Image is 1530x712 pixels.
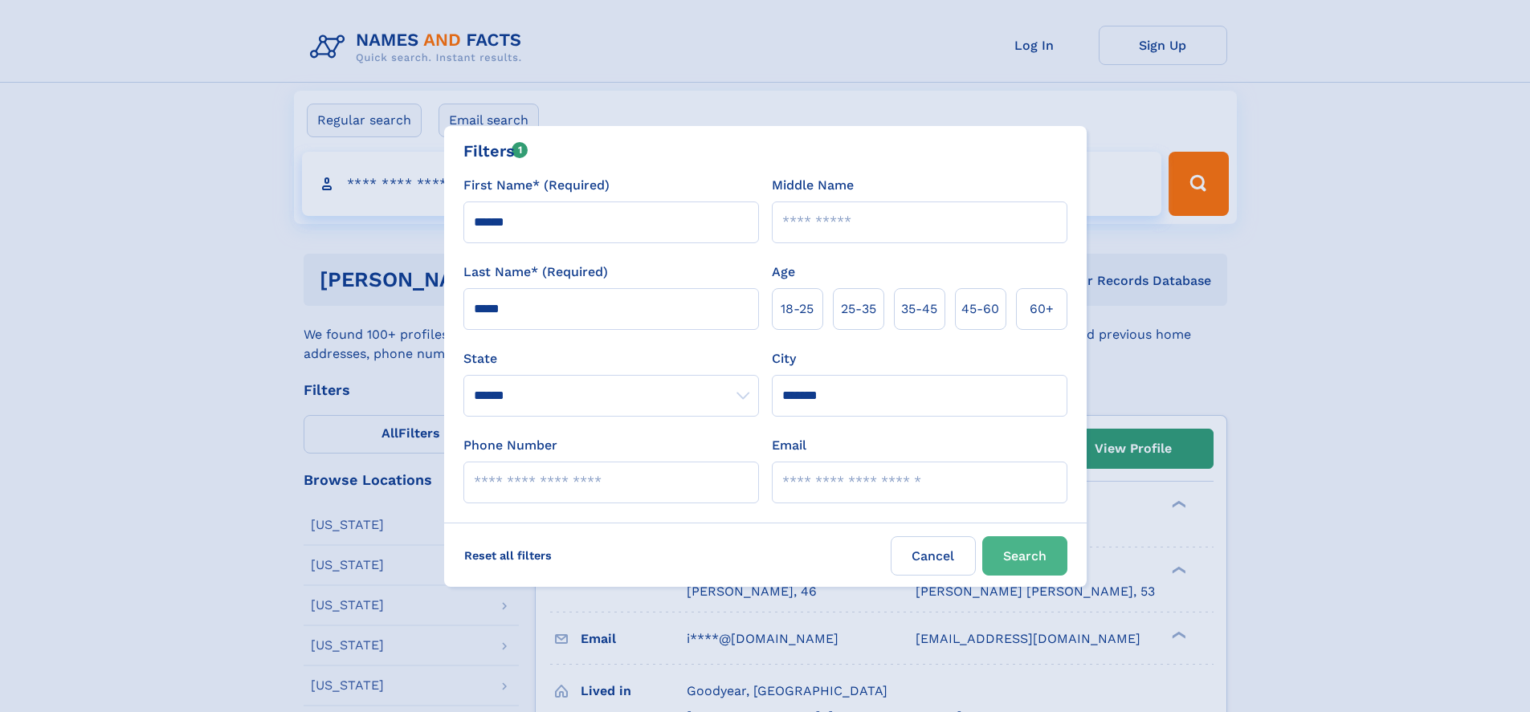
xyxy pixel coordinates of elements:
[1030,299,1054,319] span: 60+
[772,262,795,282] label: Age
[961,299,999,319] span: 45‑60
[772,176,854,195] label: Middle Name
[982,536,1067,576] button: Search
[772,436,806,455] label: Email
[454,536,562,575] label: Reset all filters
[463,349,759,368] label: State
[463,139,528,163] div: Filters
[901,299,937,319] span: 35‑45
[772,349,796,368] label: City
[891,536,976,576] label: Cancel
[781,299,814,319] span: 18‑25
[841,299,876,319] span: 25‑35
[463,176,610,195] label: First Name* (Required)
[463,436,557,455] label: Phone Number
[463,262,608,282] label: Last Name* (Required)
